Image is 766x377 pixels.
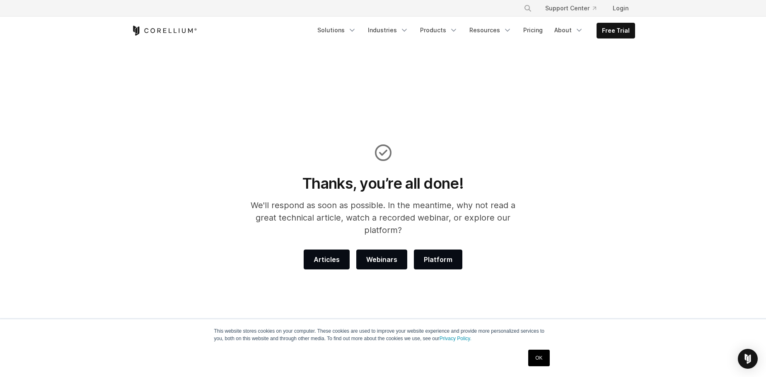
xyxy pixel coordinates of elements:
[464,23,517,38] a: Resources
[356,250,407,269] a: Webinars
[514,1,635,16] div: Navigation Menu
[440,336,471,341] a: Privacy Policy.
[738,349,758,369] div: Open Intercom Messenger
[549,23,588,38] a: About
[363,23,413,38] a: Industries
[304,250,350,269] a: Articles
[214,327,552,342] p: This website stores cookies on your computer. These cookies are used to improve your website expe...
[239,199,527,236] p: We'll respond as soon as possible. In the meantime, why not read a great technical article, watch...
[415,23,463,38] a: Products
[528,350,549,366] a: OK
[518,23,548,38] a: Pricing
[520,1,535,16] button: Search
[312,23,361,38] a: Solutions
[131,26,197,36] a: Corellium Home
[312,23,635,38] div: Navigation Menu
[597,23,635,38] a: Free Trial
[539,1,603,16] a: Support Center
[314,255,340,264] span: Articles
[424,255,452,264] span: Platform
[239,174,527,192] h1: Thanks, you’re all done!
[366,255,397,264] span: Webinars
[606,1,635,16] a: Login
[414,250,462,269] a: Platform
